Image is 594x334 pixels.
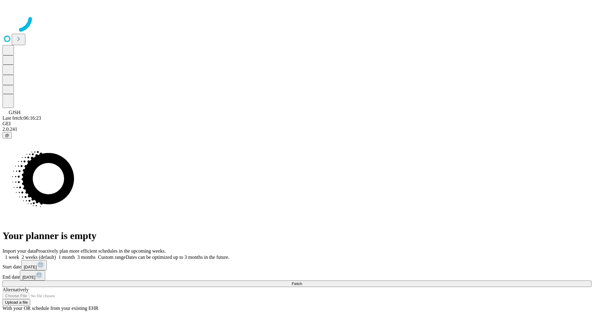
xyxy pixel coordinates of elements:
[2,132,12,139] button: @
[2,230,592,242] h1: Your planner is empty
[2,287,28,292] span: Alternatively
[77,255,96,260] span: 3 months
[2,270,592,280] div: End date
[2,121,592,126] div: GEI
[5,255,19,260] span: 1 week
[22,275,35,280] span: [DATE]
[22,255,56,260] span: 2 weeks (default)
[2,280,592,287] button: Fetch
[2,126,592,132] div: 2.0.241
[2,115,41,121] span: Last fetch: 06:16:23
[58,255,75,260] span: 1 month
[126,255,229,260] span: Dates can be optimized up to 3 months in the future.
[2,260,592,270] div: Start date
[292,281,302,286] span: Fetch
[98,255,126,260] span: Custom range
[21,260,47,270] button: [DATE]
[5,133,9,138] span: @
[24,265,37,269] span: [DATE]
[36,248,166,254] span: Proactively plan more efficient schedules in the upcoming weeks.
[2,248,36,254] span: Import your data
[2,299,30,306] button: Upload a file
[20,270,45,280] button: [DATE]
[9,110,20,115] span: GJSH
[2,306,98,311] span: With your OR schedule from your existing EHR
